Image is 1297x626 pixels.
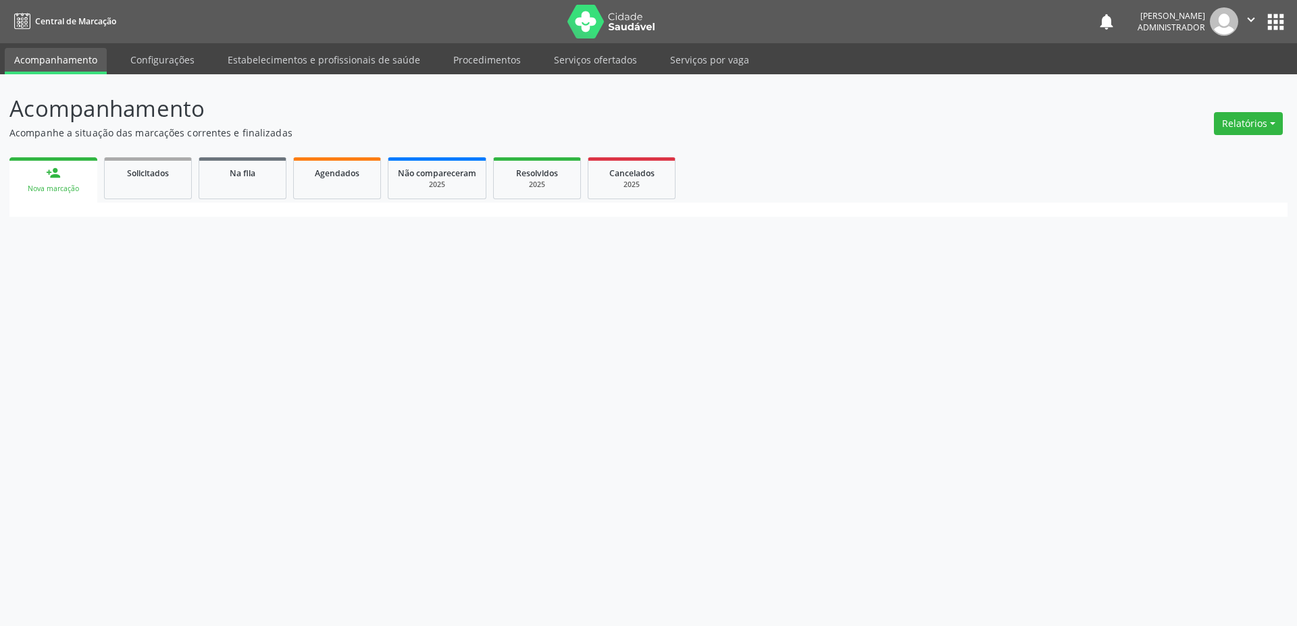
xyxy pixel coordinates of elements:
[609,167,655,179] span: Cancelados
[218,48,430,72] a: Estabelecimentos e profissionais de saúde
[1244,12,1258,27] i: 
[503,180,571,190] div: 2025
[9,92,904,126] p: Acompanhamento
[9,126,904,140] p: Acompanhe a situação das marcações correntes e finalizadas
[19,184,88,194] div: Nova marcação
[398,167,476,179] span: Não compareceram
[127,167,169,179] span: Solicitados
[9,10,116,32] a: Central de Marcação
[516,167,558,179] span: Resolvidos
[598,180,665,190] div: 2025
[444,48,530,72] a: Procedimentos
[1238,7,1264,36] button: 
[1138,22,1205,33] span: Administrador
[315,167,359,179] span: Agendados
[544,48,646,72] a: Serviços ofertados
[1097,12,1116,31] button: notifications
[230,167,255,179] span: Na fila
[1210,7,1238,36] img: img
[35,16,116,27] span: Central de Marcação
[1214,112,1283,135] button: Relatórios
[1138,10,1205,22] div: [PERSON_NAME]
[661,48,759,72] a: Serviços por vaga
[46,165,61,180] div: person_add
[5,48,107,74] a: Acompanhamento
[1264,10,1288,34] button: apps
[121,48,204,72] a: Configurações
[398,180,476,190] div: 2025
